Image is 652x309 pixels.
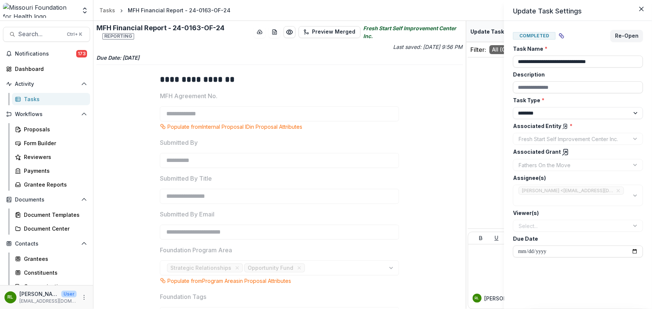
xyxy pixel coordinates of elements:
label: Description [513,71,639,78]
label: Task Type [513,96,639,104]
button: Re-Open [611,30,643,42]
span: Completed [513,32,556,40]
label: Task Name [513,45,639,53]
label: Associated Entity [513,122,639,130]
button: Close [636,3,648,15]
label: Assignee(s) [513,174,639,182]
label: Viewer(s) [513,209,639,217]
label: Due Date [513,235,639,243]
button: View dependent tasks [556,30,568,42]
label: Associated Grant [513,148,639,156]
